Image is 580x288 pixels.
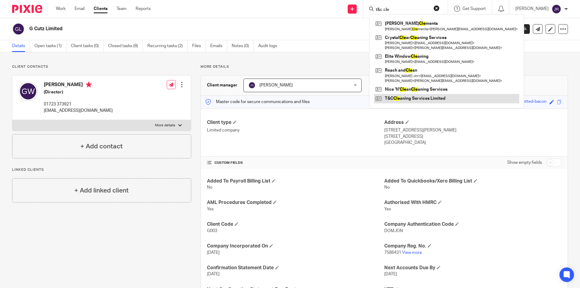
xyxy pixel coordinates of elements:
[384,272,397,276] span: [DATE]
[44,108,113,114] p: [EMAIL_ADDRESS][DOMAIN_NAME]
[462,7,486,11] span: Get Support
[207,207,214,211] span: Yes
[155,123,175,128] p: More details
[207,243,384,249] h4: Company Incorporated On
[384,119,562,126] h4: Address
[117,6,127,12] a: Team
[201,64,568,69] p: More details
[207,199,384,206] h4: AML Procedures Completed
[86,82,92,88] i: Primary
[136,6,151,12] a: Reports
[259,83,293,87] span: [PERSON_NAME]
[12,23,25,35] img: svg%3E
[205,99,310,105] p: Master code for secure communications and files
[384,199,562,206] h4: Authorised With HMRC
[207,82,237,88] h3: Client manager
[384,185,390,189] span: No
[56,6,66,12] a: Work
[207,221,384,228] h4: Client Code
[75,6,85,12] a: Email
[94,6,108,12] a: Clients
[71,40,104,52] a: Client tasks (0)
[34,40,66,52] a: Open tasks (1)
[207,251,220,255] span: [DATE]
[248,82,256,89] img: svg%3E
[207,229,217,233] span: G003
[384,243,562,249] h4: Company Reg. No.
[12,167,191,172] p: Linked clients
[375,7,430,13] input: Search
[210,40,227,52] a: Emails
[207,185,212,189] span: No
[207,127,384,133] p: Limited company
[12,40,30,52] a: Details
[12,64,191,69] p: Client contacts
[433,5,440,11] button: Clear
[44,89,113,95] h5: (Director)
[18,82,38,101] img: svg%3E
[12,5,42,13] img: Pixie
[384,221,562,228] h4: Company Authentication Code
[552,4,561,14] img: svg%3E
[384,229,403,233] span: DOMJON
[207,265,384,271] h4: Confirmation Statement Date
[192,40,206,52] a: Files
[507,160,542,166] label: Show empty fields
[44,101,113,107] p: 01723 373921
[108,40,143,52] a: Closed tasks (8)
[515,6,549,12] p: [PERSON_NAME]
[80,142,123,151] h4: + Add contact
[384,178,562,184] h4: Added To Quickbooks/Xero Billing List
[384,127,562,133] p: [STREET_ADDRESS][PERSON_NAME]
[147,40,188,52] a: Recurring tasks (2)
[402,251,422,255] a: View more
[207,272,220,276] span: [DATE]
[207,160,384,165] h4: CUSTOM FIELDS
[207,178,384,184] h4: Added To Payroll Billing List
[384,207,391,211] span: Yes
[384,140,562,146] p: [GEOGRAPHIC_DATA]
[384,134,562,140] p: [STREET_ADDRESS]
[384,251,401,255] span: 7586431
[74,186,129,195] h4: + Add linked client
[384,265,562,271] h4: Next Accounts Due By
[232,40,254,52] a: Notes (0)
[258,40,282,52] a: Audit logs
[44,82,113,89] h4: [PERSON_NAME]
[207,119,384,126] h4: Client type
[29,26,395,32] h2: G Cutz Limited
